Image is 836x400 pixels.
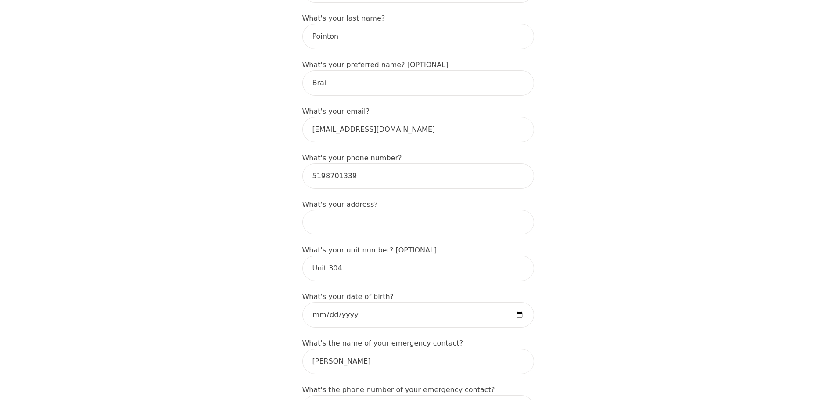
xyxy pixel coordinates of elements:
label: What's the name of your emergency contact? [302,339,463,347]
label: What's your email? [302,107,370,115]
input: Date of Birth [302,302,534,328]
label: What's the phone number of your emergency contact? [302,386,495,394]
label: What's your preferred name? [OPTIONAL] [302,61,448,69]
label: What's your unit number? [OPTIONAL] [302,246,437,254]
label: What's your phone number? [302,154,402,162]
label: What's your date of birth? [302,292,394,301]
label: What's your last name? [302,14,385,22]
label: What's your address? [302,200,378,209]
